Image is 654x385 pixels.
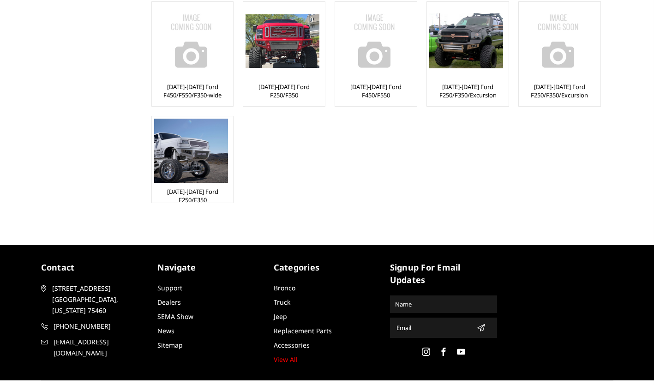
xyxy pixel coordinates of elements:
[521,4,598,78] a: No Image
[337,83,414,99] a: [DATE]-[DATE] Ford F450/F550
[52,283,146,316] span: [STREET_ADDRESS] [GEOGRAPHIC_DATA], [US_STATE] 75460
[157,283,182,292] a: Support
[274,283,295,292] a: Bronco
[157,326,174,335] a: News
[390,261,497,286] h5: signup for email updates
[391,297,496,312] input: Name
[274,298,290,307] a: Truck
[521,4,595,78] img: No Image
[337,4,411,78] img: No Image
[154,83,231,99] a: [DATE]-[DATE] Ford F450/F550/F350-wide
[393,320,473,335] input: Email
[274,326,332,335] a: Replacement Parts
[274,261,381,274] h5: Categories
[521,83,598,99] a: [DATE]-[DATE] Ford F250/F350/Excursion
[157,341,183,349] a: Sitemap
[41,321,148,332] a: [PHONE_NUMBER]
[274,355,298,364] a: View All
[337,4,414,78] a: No Image
[429,83,506,99] a: [DATE]-[DATE] Ford F250/F350/Excursion
[154,4,231,78] a: No Image
[274,312,287,321] a: Jeep
[157,312,193,321] a: SEMA Show
[154,4,228,78] img: No Image
[246,83,323,99] a: [DATE]-[DATE] Ford F250/F350
[54,321,148,332] span: [PHONE_NUMBER]
[54,337,148,359] span: [EMAIL_ADDRESS][DOMAIN_NAME]
[157,298,181,307] a: Dealers
[157,261,264,274] h5: Navigate
[41,261,148,274] h5: contact
[41,337,148,359] a: [EMAIL_ADDRESS][DOMAIN_NAME]
[154,187,231,204] a: [DATE]-[DATE] Ford F250/F350
[274,341,310,349] a: Accessories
